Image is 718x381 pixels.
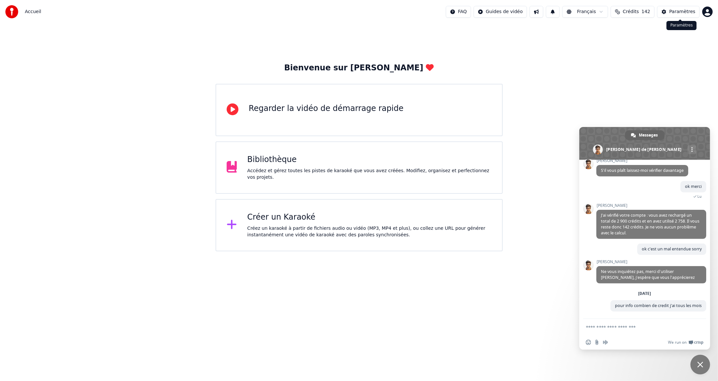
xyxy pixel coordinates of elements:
[642,246,702,252] span: ok c'est un mal entendue sorry
[685,184,702,189] span: ok merci
[657,6,700,18] button: Paramètres
[668,340,687,345] span: We run on
[586,319,691,335] textarea: Entrez votre message...
[603,340,608,345] span: Message audio
[594,340,600,345] span: Envoyer un fichier
[639,130,658,140] span: Messages
[474,6,527,18] button: Guides de vidéo
[668,340,704,345] a: We run onCrisp
[247,168,492,181] div: Accédez et gérez toutes les pistes de karaoké que vous avez créées. Modifiez, organisez et perfec...
[446,6,471,18] button: FAQ
[249,103,404,114] div: Regarder la vidéo de démarrage rapide
[601,269,695,280] span: Ne vous inquiétez pas, merci d’utiliser [PERSON_NAME], j’espère que vous l’apprécierez
[611,6,655,18] button: Crédits142
[669,9,695,15] div: Paramètres
[623,9,639,15] span: Crédits
[639,292,651,296] div: [DATE]
[247,154,492,165] div: Bibliothèque
[247,212,492,223] div: Créer un Karaoké
[667,21,697,30] div: Paramètres
[697,194,702,199] span: Lu
[641,9,650,15] span: 142
[586,340,591,345] span: Insérer un emoji
[625,130,665,140] a: Messages
[694,340,704,345] span: Crisp
[596,203,706,208] span: [PERSON_NAME]
[5,5,18,18] img: youka
[25,9,41,15] span: Accueil
[601,168,684,173] span: S'il vous plaît laissez-moi vérifier davantage
[691,355,710,374] a: Fermer le chat
[247,225,492,238] div: Créez un karaoké à partir de fichiers audio ou vidéo (MP3, MP4 et plus), ou collez une URL pour g...
[25,9,41,15] nav: breadcrumb
[615,303,702,308] span: pour info combien de credit j'ai tous les mois
[596,260,706,264] span: [PERSON_NAME]
[601,212,699,236] span: J'ai vérifié votre compte : vous avez rechargé un total de 2 900 crédits et en avez utilisé 2 758...
[284,63,434,73] div: Bienvenue sur [PERSON_NAME]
